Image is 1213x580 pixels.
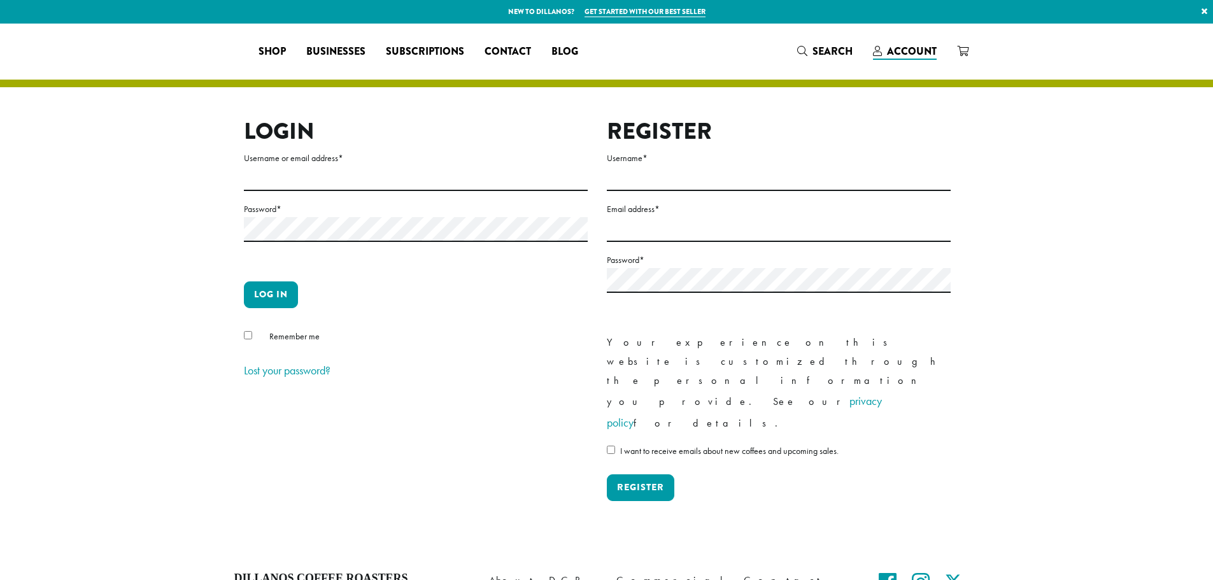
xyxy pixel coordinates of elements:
[607,252,951,268] label: Password
[607,150,951,166] label: Username
[269,330,320,342] span: Remember me
[244,201,588,217] label: Password
[607,201,951,217] label: Email address
[607,393,882,430] a: privacy policy
[607,446,615,454] input: I want to receive emails about new coffees and upcoming sales.
[244,281,298,308] button: Log in
[259,44,286,60] span: Shop
[485,44,531,60] span: Contact
[551,44,578,60] span: Blog
[887,44,937,59] span: Account
[244,150,588,166] label: Username or email address
[607,474,674,501] button: Register
[244,118,588,145] h2: Login
[620,445,839,456] span: I want to receive emails about new coffees and upcoming sales.
[787,41,863,62] a: Search
[607,118,951,145] h2: Register
[306,44,365,60] span: Businesses
[607,333,951,434] p: Your experience on this website is customized through the personal information you provide. See o...
[244,363,330,378] a: Lost your password?
[248,41,296,62] a: Shop
[386,44,464,60] span: Subscriptions
[812,44,853,59] span: Search
[585,6,706,17] a: Get started with our best seller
